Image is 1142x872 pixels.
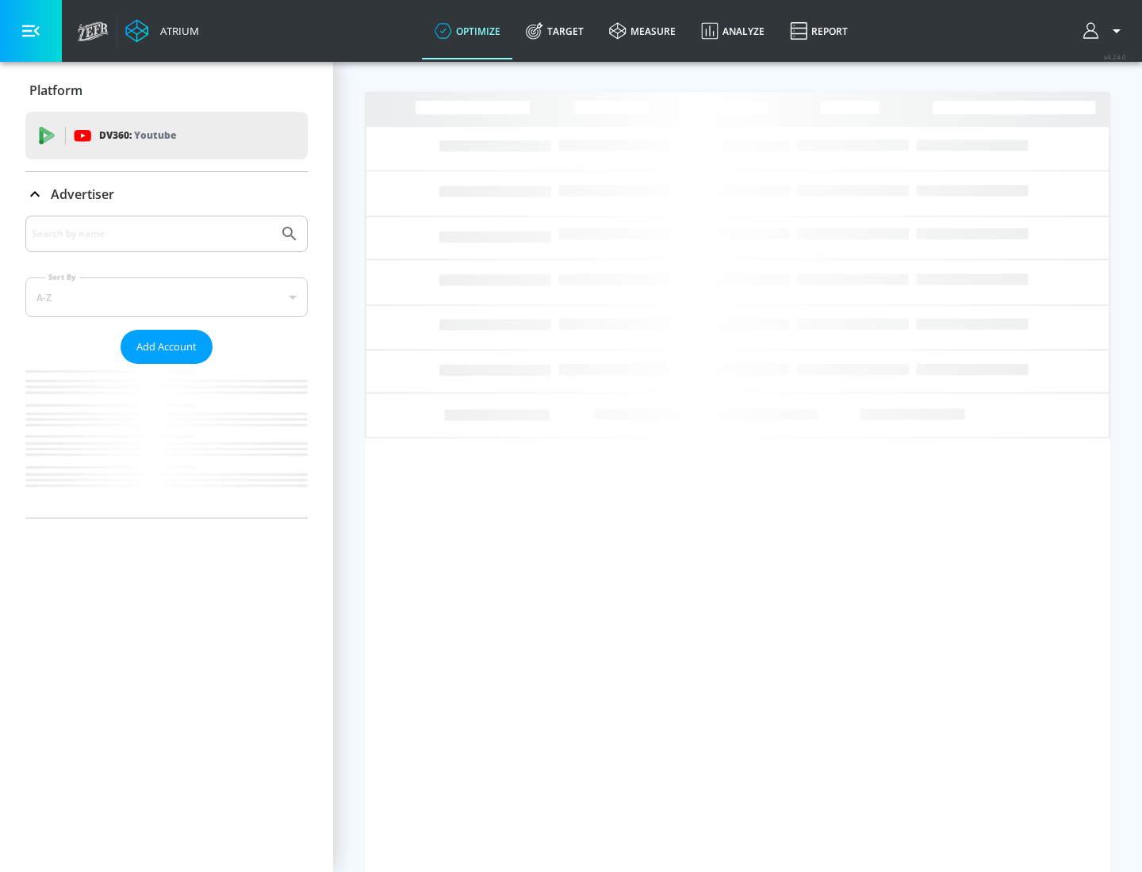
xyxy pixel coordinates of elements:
a: Report [777,2,860,59]
div: Atrium [154,24,199,38]
input: Search by name [32,224,272,244]
a: Analyze [688,2,777,59]
a: measure [596,2,688,59]
p: Platform [29,82,82,99]
button: Add Account [121,330,213,364]
a: Atrium [125,19,199,43]
span: Add Account [136,338,197,356]
div: Advertiser [25,216,308,518]
p: Advertiser [51,185,114,203]
div: A-Z [25,277,308,317]
div: Platform [25,68,308,113]
div: DV360: Youtube [25,112,308,159]
a: Target [513,2,596,59]
span: v 4.24.0 [1104,52,1126,61]
label: Sort By [45,272,79,282]
a: optimize [422,2,513,59]
nav: list of Advertiser [25,364,308,518]
p: DV360: [99,127,176,144]
div: Advertiser [25,172,308,216]
p: Youtube [134,127,176,143]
